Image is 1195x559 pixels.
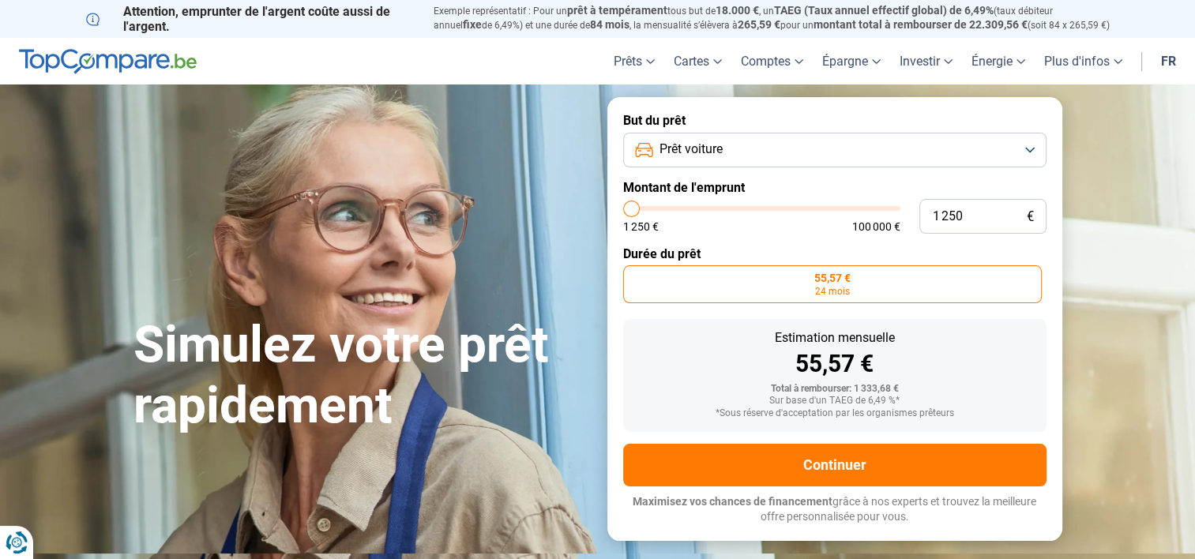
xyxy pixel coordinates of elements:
span: TAEG (Taux annuel effectif global) de 6,49% [774,4,994,17]
div: 55,57 € [636,352,1034,376]
label: Montant de l'emprunt [623,180,1047,195]
div: Sur base d'un TAEG de 6,49 %* [636,396,1034,407]
a: Comptes [731,38,813,84]
div: *Sous réserve d'acceptation par les organismes prêteurs [636,408,1034,419]
p: grâce à nos experts et trouvez la meilleure offre personnalisée pour vous. [623,494,1047,525]
span: 55,57 € [814,272,851,283]
a: fr [1152,38,1186,84]
div: Total à rembourser: 1 333,68 € [636,384,1034,395]
a: Épargne [813,38,890,84]
a: Prêts [604,38,664,84]
span: prêt à tempérament [567,4,667,17]
span: Prêt voiture [660,141,723,158]
span: 24 mois [815,287,850,296]
button: Continuer [623,444,1047,486]
span: € [1027,210,1034,223]
a: Énergie [962,38,1035,84]
p: Attention, emprunter de l'argent coûte aussi de l'argent. [86,4,415,34]
a: Cartes [664,38,731,84]
span: montant total à rembourser de 22.309,56 € [814,18,1028,31]
span: Maximisez vos chances de financement [633,495,832,508]
a: Investir [890,38,962,84]
p: Exemple représentatif : Pour un tous but de , un (taux débiteur annuel de 6,49%) et une durée de ... [434,4,1110,32]
h1: Simulez votre prêt rapidement [133,315,588,437]
span: 18.000 € [716,4,759,17]
span: 1 250 € [623,221,659,232]
img: TopCompare [19,49,197,74]
a: Plus d'infos [1035,38,1132,84]
span: 100 000 € [852,221,900,232]
div: Estimation mensuelle [636,332,1034,344]
span: 84 mois [590,18,629,31]
label: But du prêt [623,113,1047,128]
label: Durée du prêt [623,246,1047,261]
button: Prêt voiture [623,133,1047,167]
span: fixe [463,18,482,31]
span: 265,59 € [738,18,780,31]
